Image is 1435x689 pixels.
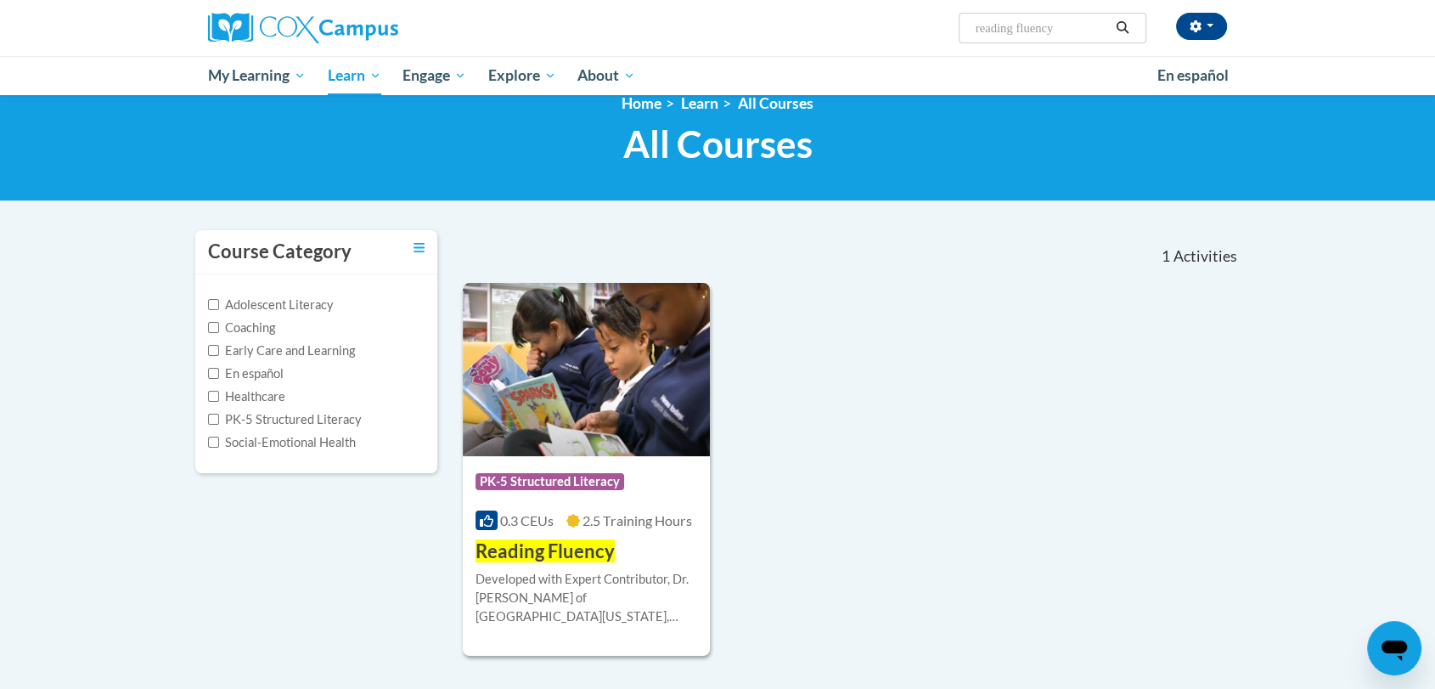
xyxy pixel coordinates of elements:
a: Home [622,94,661,112]
label: PK-5 Structured Literacy [208,410,362,429]
label: En español [208,364,284,383]
span: All Courses [623,121,813,167]
span: Activities [1173,247,1236,266]
span: Learn [328,65,381,86]
a: Engage [391,56,477,95]
span: 1 [1162,247,1170,266]
div: Main menu [183,56,1252,95]
img: Cox Campus [208,13,398,43]
span: 0.3 CEUs [500,512,554,528]
label: Healthcare [208,387,285,406]
span: About [577,65,635,86]
button: Account Settings [1176,13,1227,40]
img: Course Logo [463,283,710,456]
span: Reading Fluency [476,539,615,562]
input: Checkbox for Options [208,414,219,425]
a: My Learning [197,56,317,95]
span: Engage [402,65,466,86]
label: Social-Emotional Health [208,433,356,452]
span: En español [1157,66,1229,84]
button: Search [1110,18,1135,38]
span: PK-5 Structured Literacy [476,473,624,490]
a: Cox Campus [208,13,531,43]
input: Checkbox for Options [208,391,219,402]
div: Developed with Expert Contributor, Dr. [PERSON_NAME] of [GEOGRAPHIC_DATA][US_STATE], [GEOGRAPHIC_... [476,570,697,626]
label: Coaching [208,319,275,337]
a: Learn [317,56,392,95]
input: Checkbox for Options [208,437,219,448]
iframe: Button to launch messaging window [1367,621,1421,675]
span: 2.5 Training Hours [582,512,692,528]
span: Explore [488,65,556,86]
input: Search Courses [974,18,1110,38]
a: About [567,56,647,95]
a: En español [1146,58,1240,93]
h3: Course Category [208,239,352,265]
input: Checkbox for Options [208,299,219,310]
input: Checkbox for Options [208,322,219,333]
a: Course LogoPK-5 Structured Literacy0.3 CEUs2.5 Training Hours Reading FluencyDeveloped with Exper... [463,283,710,657]
label: Adolescent Literacy [208,296,334,314]
a: Learn [681,94,718,112]
label: Early Care and Learning [208,342,355,360]
input: Checkbox for Options [208,368,219,379]
a: Explore [477,56,567,95]
a: All Courses [738,94,813,112]
input: Checkbox for Options [208,345,219,356]
span: My Learning [208,65,306,86]
a: Toggle collapse [414,239,425,257]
